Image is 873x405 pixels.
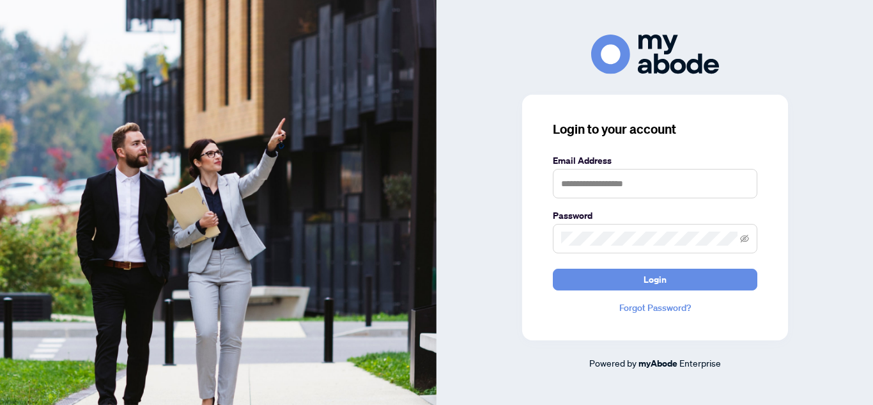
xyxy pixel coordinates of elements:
a: Forgot Password? [553,301,757,315]
h3: Login to your account [553,120,757,138]
span: Powered by [589,357,637,369]
img: ma-logo [591,35,719,74]
a: myAbode [638,356,677,370]
label: Email Address [553,154,757,168]
span: eye-invisible [740,234,749,243]
button: Login [553,269,757,290]
label: Password [553,209,757,223]
span: Login [644,269,667,290]
span: Enterprise [679,357,721,369]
